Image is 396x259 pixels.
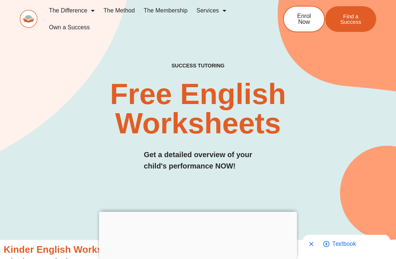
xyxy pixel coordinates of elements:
[45,2,263,36] nav: Menu
[45,2,99,19] a: The Difference
[308,240,315,248] svg: Close shopping anchor
[359,224,396,259] iframe: Chat Widget
[145,63,251,69] h4: SUCCESS TUTORING​
[99,2,139,19] a: The Method
[4,244,392,256] h3: Kinder English Worksheets
[325,6,376,32] a: Find a Success
[336,14,365,25] span: Find a Success
[192,2,231,19] a: Services
[295,13,313,25] span: Enrol Now
[99,212,297,236] iframe: Advertisement
[139,2,192,19] a: The Membership
[45,19,94,36] a: Own a Success
[144,149,252,172] h3: Get a detailed overview of your child's performance NOW!
[283,6,325,32] a: Enrol Now
[80,79,316,138] h2: Free English Worksheets​
[332,236,356,251] span: Go to shopping options for Textbook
